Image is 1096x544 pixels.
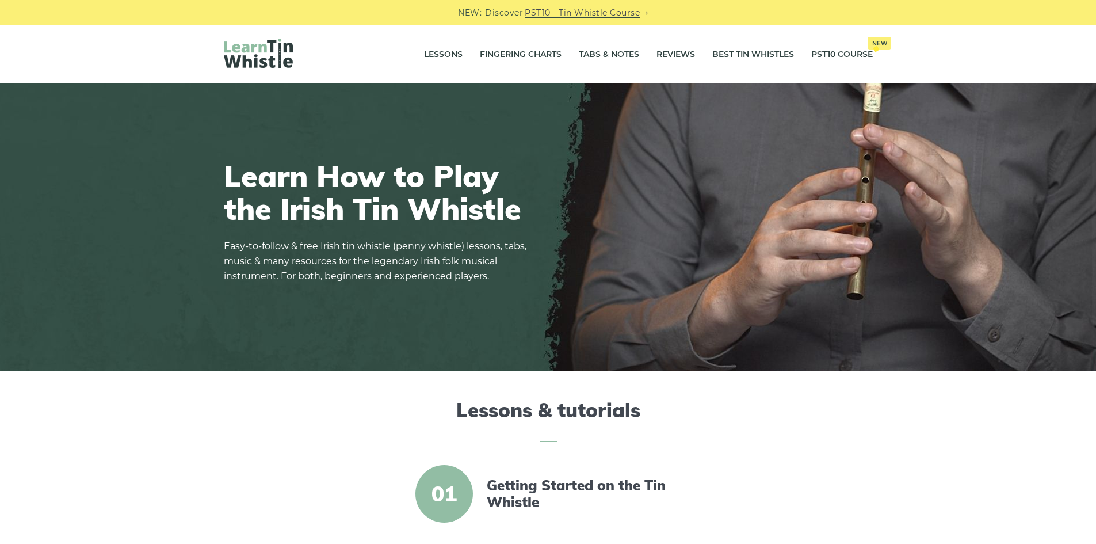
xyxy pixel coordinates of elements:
[868,37,891,50] span: New
[224,39,293,68] img: LearnTinWhistle.com
[424,40,463,69] a: Lessons
[811,40,873,69] a: PST10 CourseNew
[487,477,685,511] a: Getting Started on the Tin Whistle
[480,40,562,69] a: Fingering Charts
[224,239,534,284] p: Easy-to-follow & free Irish tin whistle (penny whistle) lessons, tabs, music & many resources for...
[224,159,534,225] h1: Learn How to Play the Irish Tin Whistle
[656,40,695,69] a: Reviews
[415,465,473,523] span: 01
[579,40,639,69] a: Tabs & Notes
[712,40,794,69] a: Best Tin Whistles
[224,399,873,442] h2: Lessons & tutorials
